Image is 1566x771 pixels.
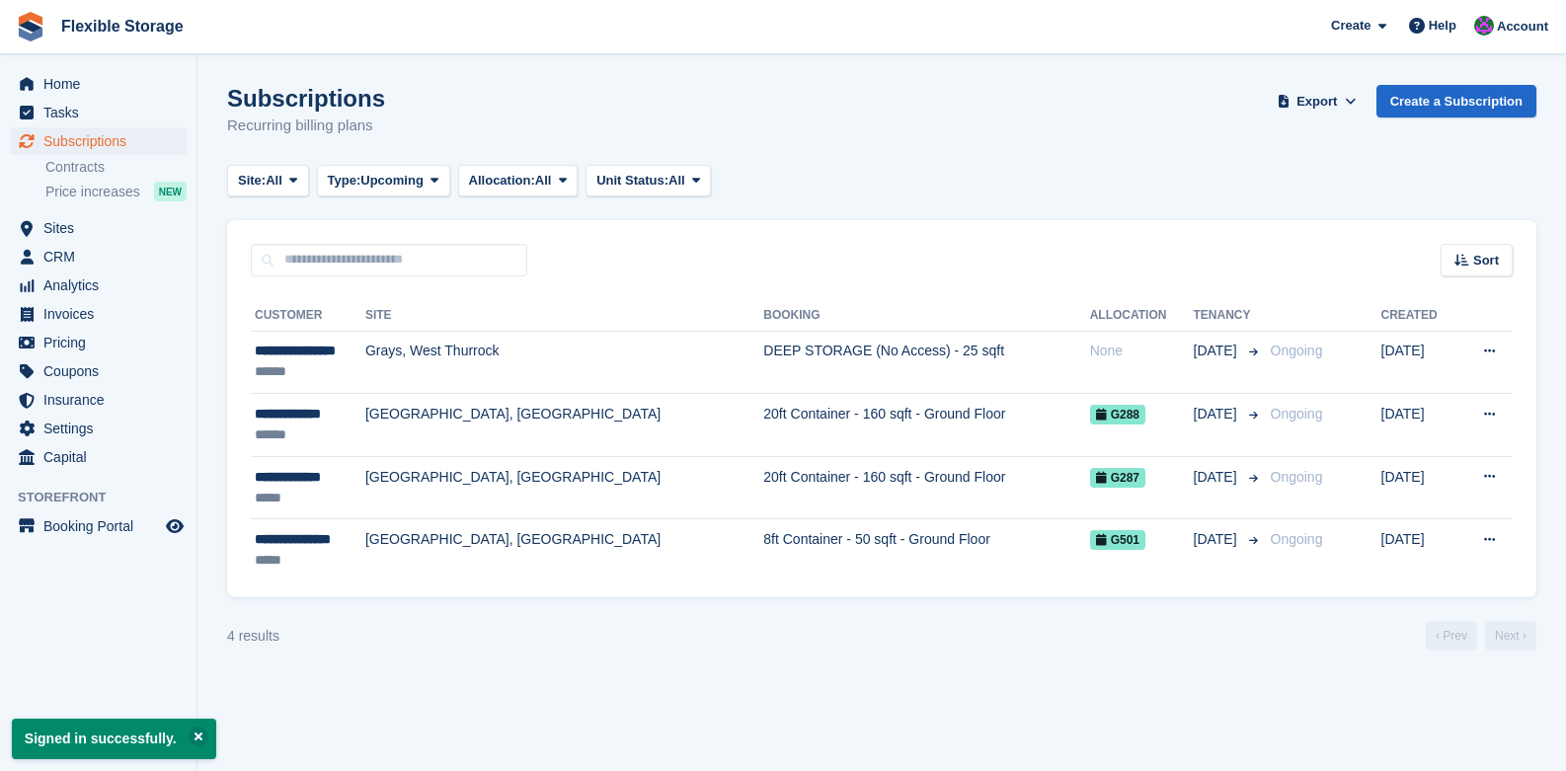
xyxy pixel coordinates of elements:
[1485,621,1536,651] a: Next
[1429,16,1456,36] span: Help
[763,456,1089,519] td: 20ft Container - 160 sqft - Ground Floor
[1194,341,1241,361] span: [DATE]
[1296,92,1337,112] span: Export
[586,165,711,197] button: Unit Status: All
[535,171,552,191] span: All
[1381,300,1457,332] th: Created
[238,171,266,191] span: Site:
[1381,394,1457,457] td: [DATE]
[12,719,216,759] p: Signed in successfully.
[596,171,668,191] span: Unit Status:
[328,171,361,191] span: Type:
[10,243,187,270] a: menu
[10,127,187,155] a: menu
[763,394,1089,457] td: 20ft Container - 160 sqft - Ground Floor
[1090,300,1194,332] th: Allocation
[10,300,187,328] a: menu
[365,331,763,394] td: Grays, West Thurrock
[1271,531,1323,547] span: Ongoing
[45,183,140,201] span: Price increases
[43,443,162,471] span: Capital
[365,519,763,581] td: [GEOGRAPHIC_DATA], [GEOGRAPHIC_DATA]
[1331,16,1370,36] span: Create
[1271,469,1323,485] span: Ongoing
[1271,343,1323,358] span: Ongoing
[10,70,187,98] a: menu
[18,488,196,507] span: Storefront
[10,386,187,414] a: menu
[1194,467,1241,488] span: [DATE]
[43,70,162,98] span: Home
[227,85,385,112] h1: Subscriptions
[1274,85,1361,117] button: Export
[53,10,192,42] a: Flexible Storage
[360,171,424,191] span: Upcoming
[10,99,187,126] a: menu
[43,300,162,328] span: Invoices
[1426,621,1477,651] a: Previous
[10,357,187,385] a: menu
[43,214,162,242] span: Sites
[1473,251,1499,270] span: Sort
[266,171,282,191] span: All
[227,115,385,137] p: Recurring billing plans
[43,386,162,414] span: Insurance
[1422,621,1540,651] nav: Page
[10,443,187,471] a: menu
[1090,468,1145,488] span: G287
[227,165,309,197] button: Site: All
[43,99,162,126] span: Tasks
[458,165,579,197] button: Allocation: All
[1381,456,1457,519] td: [DATE]
[1090,341,1194,361] div: None
[251,300,365,332] th: Customer
[317,165,450,197] button: Type: Upcoming
[10,329,187,356] a: menu
[365,456,763,519] td: [GEOGRAPHIC_DATA], [GEOGRAPHIC_DATA]
[1381,331,1457,394] td: [DATE]
[1194,529,1241,550] span: [DATE]
[1090,405,1145,424] span: G288
[43,271,162,299] span: Analytics
[16,12,45,41] img: stora-icon-8386f47178a22dfd0bd8f6a31ec36ba5ce8667c1dd55bd0f319d3a0aa187defe.svg
[10,271,187,299] a: menu
[763,331,1089,394] td: DEEP STORAGE (No Access) - 25 sqft
[469,171,535,191] span: Allocation:
[365,394,763,457] td: [GEOGRAPHIC_DATA], [GEOGRAPHIC_DATA]
[1194,300,1263,332] th: Tenancy
[763,519,1089,581] td: 8ft Container - 50 sqft - Ground Floor
[10,512,187,540] a: menu
[1194,404,1241,424] span: [DATE]
[43,415,162,442] span: Settings
[10,214,187,242] a: menu
[43,512,162,540] span: Booking Portal
[1474,16,1494,36] img: Daniel Douglas
[154,182,187,201] div: NEW
[43,329,162,356] span: Pricing
[45,181,187,202] a: Price increases NEW
[668,171,685,191] span: All
[763,300,1089,332] th: Booking
[1497,17,1548,37] span: Account
[365,300,763,332] th: Site
[227,626,279,647] div: 4 results
[1271,406,1323,422] span: Ongoing
[1376,85,1536,117] a: Create a Subscription
[163,514,187,538] a: Preview store
[43,127,162,155] span: Subscriptions
[1381,519,1457,581] td: [DATE]
[43,357,162,385] span: Coupons
[45,158,187,177] a: Contracts
[43,243,162,270] span: CRM
[10,415,187,442] a: menu
[1090,530,1145,550] span: G501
